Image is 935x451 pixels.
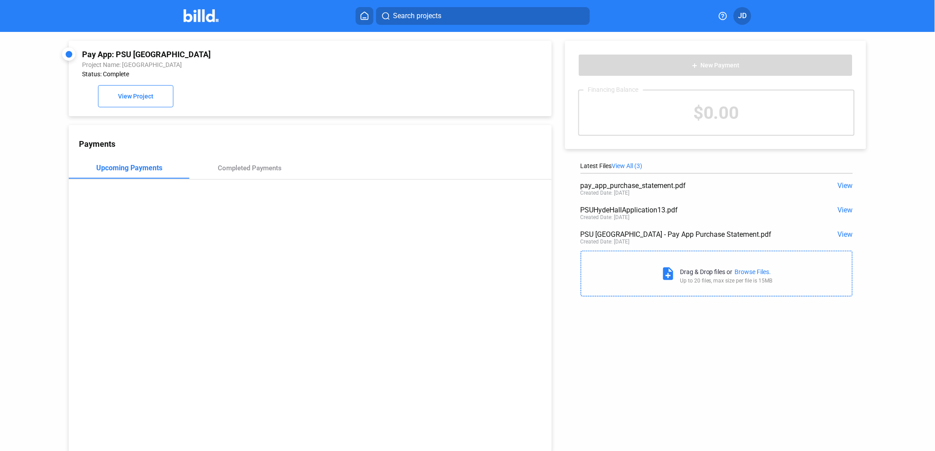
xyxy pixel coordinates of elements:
[701,62,740,69] span: New Payment
[82,71,447,78] div: Status: Complete
[734,7,751,25] button: JD
[579,90,854,135] div: $0.00
[79,139,551,149] div: Payments
[184,9,219,22] img: Billd Company Logo
[82,50,447,59] div: Pay App: PSU [GEOGRAPHIC_DATA]
[581,214,630,220] div: Created Date: [DATE]
[680,278,773,284] div: Up to 20 files, max size per file is 15MB
[660,266,676,281] mat-icon: note_add
[612,162,643,169] span: View All (3)
[218,164,282,172] div: Completed Payments
[680,268,733,275] div: Drag & Drop files or
[838,181,853,190] span: View
[118,93,153,100] span: View Project
[376,7,590,25] button: Search projects
[735,268,771,275] div: Browse Files.
[838,206,853,214] span: View
[96,164,162,172] div: Upcoming Payments
[393,11,441,21] span: Search projects
[581,190,630,196] div: Created Date: [DATE]
[581,230,798,239] div: PSU [GEOGRAPHIC_DATA] - Pay App Purchase Statement.pdf
[581,181,798,190] div: pay_app_purchase_statement.pdf
[838,230,853,239] span: View
[82,61,447,68] div: Project Name: [GEOGRAPHIC_DATA]
[578,54,853,76] button: New Payment
[581,206,798,214] div: PSUHydeHallApplication13.pdf
[691,62,699,69] mat-icon: add
[584,86,643,93] div: Financing Balance
[581,239,630,245] div: Created Date: [DATE]
[98,85,173,107] button: View Project
[739,11,747,21] span: JD
[581,162,853,169] div: Latest Files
